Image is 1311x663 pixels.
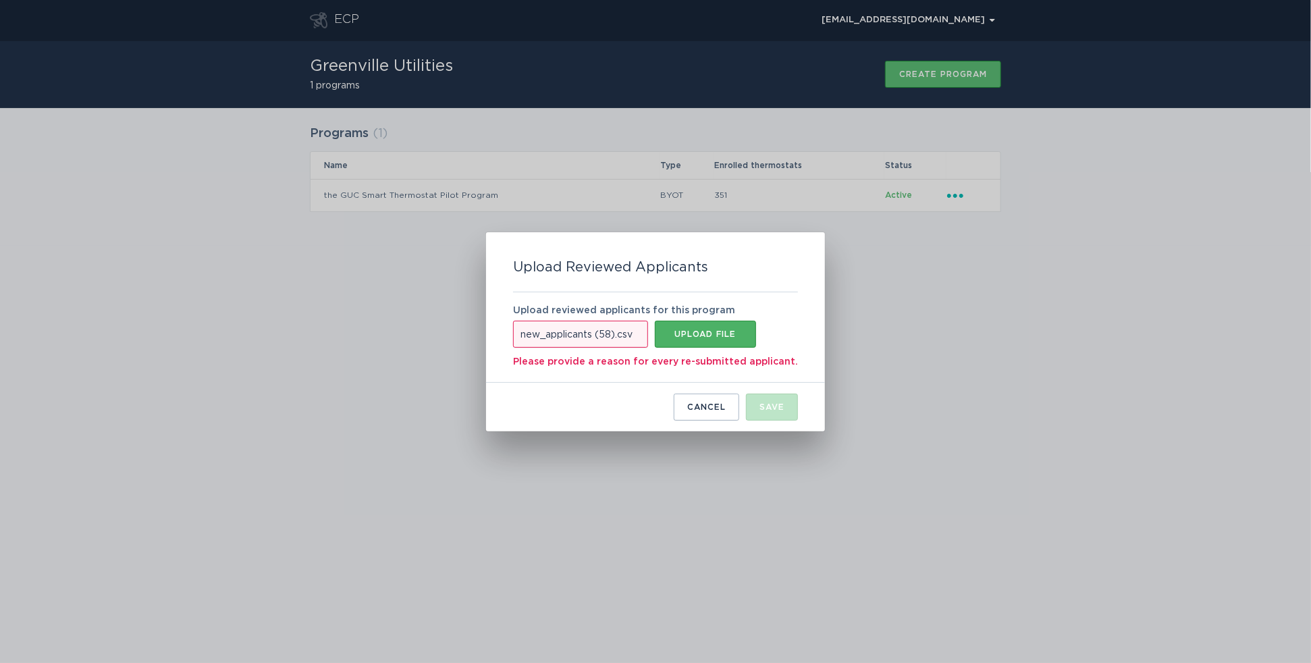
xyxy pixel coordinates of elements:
[513,321,648,348] div: new_applicants (58).csv
[746,394,798,421] button: Save
[513,306,735,315] label: Upload reviewed applicants for this program
[513,259,708,275] h2: Upload Reviewed Applicants
[486,232,825,431] div: Upload Program Applicants
[759,403,784,411] div: Save
[513,348,798,369] div: Please provide a reason for every re-submitted applicant.
[674,394,739,421] button: Cancel
[655,321,756,348] button: new_applicants (58).csv
[662,330,749,338] div: Upload file
[687,403,726,411] div: Cancel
